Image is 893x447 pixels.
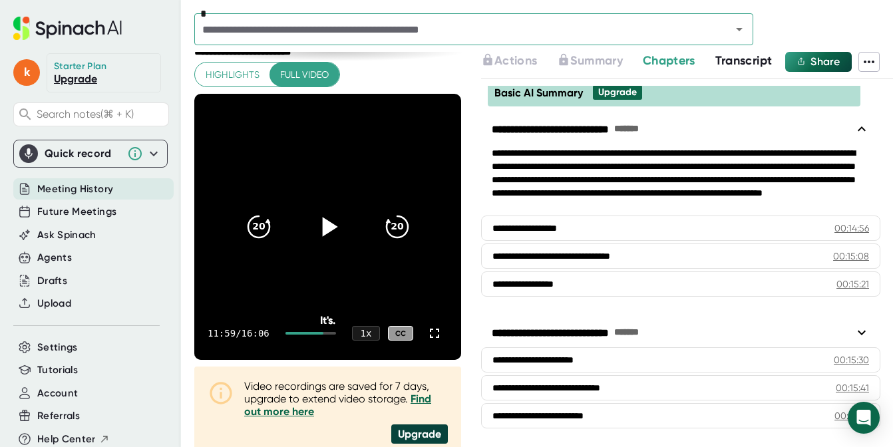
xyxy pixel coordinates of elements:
[715,52,773,70] button: Transcript
[834,222,869,235] div: 00:14:56
[37,340,78,355] button: Settings
[715,53,773,68] span: Transcript
[269,63,339,87] button: Full video
[37,386,78,401] button: Account
[785,52,852,72] button: Share
[834,409,869,422] div: 00:15:52
[280,67,329,83] span: Full video
[833,249,869,263] div: 00:15:08
[37,108,165,120] span: Search notes (⌘ + K)
[643,53,695,68] span: Chapters
[37,250,72,265] button: Agents
[195,63,270,87] button: Highlights
[206,67,260,83] span: Highlights
[37,296,71,311] button: Upload
[37,432,96,447] span: Help Center
[481,52,557,72] div: Upgrade to access
[557,52,642,72] div: Upgrade to access
[570,53,622,68] span: Summary
[244,380,448,418] div: Video recordings are saved for 7 days, upgrade to extend video storage.
[19,140,162,167] div: Quick record
[37,273,67,289] button: Drafts
[54,73,97,85] a: Upgrade
[352,326,380,341] div: 1 x
[208,328,269,339] div: 11:59 / 16:06
[494,86,583,99] span: Basic AI Summary
[37,204,116,220] button: Future Meetings
[13,59,40,86] span: k
[244,392,431,418] a: Find out more here
[37,408,80,424] button: Referrals
[45,147,120,160] div: Quick record
[221,314,435,327] div: It's.
[834,353,869,367] div: 00:15:30
[37,182,113,197] button: Meeting History
[37,227,96,243] button: Ask Spinach
[391,424,448,444] div: Upgrade
[481,52,537,70] button: Actions
[848,402,880,434] div: Open Intercom Messenger
[836,277,869,291] div: 00:15:21
[37,363,78,378] button: Tutorials
[37,432,110,447] button: Help Center
[557,52,622,70] button: Summary
[810,55,840,68] span: Share
[388,326,413,341] div: CC
[494,53,537,68] span: Actions
[730,20,749,39] button: Open
[54,61,107,73] div: Starter Plan
[598,86,637,98] div: Upgrade
[836,381,869,394] div: 00:15:41
[643,52,695,70] button: Chapters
